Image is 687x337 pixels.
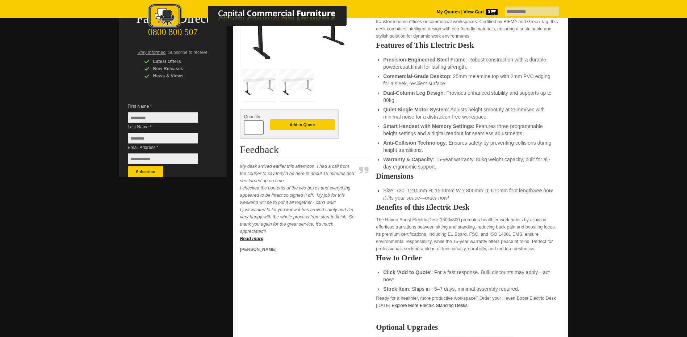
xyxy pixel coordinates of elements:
[383,286,409,292] strong: Stock Item
[128,133,198,144] input: Last Name *
[383,139,553,154] li: : Ensures safety by preventing collisions during height transitions.
[270,119,335,130] button: Add to Quote
[144,72,213,80] div: News & Views
[383,90,443,96] strong: Dual-Column Leg Design
[383,73,450,79] strong: Commercial-Grade Desktop
[128,4,382,32] a: Capital Commercial Furniture Logo
[376,42,561,49] h2: Features of This Electric Desk
[383,123,473,129] strong: Smart Handset with Memory Settings
[128,166,163,177] button: Subscribe
[462,9,497,14] a: View Cart0
[464,9,498,14] strong: View Cart
[486,9,498,15] span: 0
[376,254,561,261] h2: How to Order
[383,187,553,201] li: Size: 730–1210mm H; 1500mm W x 800mm D; 670mm foot length
[240,163,356,242] p: My desk arrived earlier this afternoon. I had a call from the courier to say they’d be here in ab...
[376,4,561,40] p: The , designed in [GEOGRAPHIC_DATA] for durability and adaptability, delivers exceptional ergonom...
[376,216,561,252] p: The Haven Boost Electric Desk 1500x800 promotes healthier work habits by allowing effortless tran...
[383,57,465,63] strong: Precision-Engineered Steel Frame
[376,324,561,331] h2: Optional Upgrades
[128,153,198,164] input: Email Address *
[383,140,445,146] strong: Anti-Collision Technology
[383,56,553,71] li: : Robust construction with a durable powdercoat finish for lasting strength.
[383,106,553,120] li: : Adjusts height smoothly at 25mm/sec with minimal noise for a distraction-free workspace.
[383,157,432,162] strong: Warranty & Capacity
[128,112,198,123] input: First Name *
[383,107,448,112] strong: Quiet Single Motor System
[383,269,431,275] strong: Click 'Add to Quote'
[144,65,213,72] div: New Releases
[376,295,561,309] p: Ready for a healthier, more productive workspace? Order your Haven Boost Electric Desk [DATE]!
[119,24,227,37] div: 0800 800 507
[240,236,264,241] a: Read more
[128,4,382,30] img: Capital Commercial Furniture Logo
[437,9,460,14] a: My Quotes
[383,285,553,293] li: : Ships in ~5–7 days, minimal assembly required.
[128,144,209,151] span: Email Address *
[119,14,227,24] div: Factory Direct
[128,103,209,110] span: First Name *
[391,303,468,308] a: Explore More Electric Standing Desks
[383,156,553,170] li: : 15-year warranty, 80kg weight capacity, built for all-day ergonomic support.
[383,89,553,104] li: : Provides enhanced stability and supports up to 80kg.
[128,123,209,131] span: Last Name *
[138,50,166,55] span: Stay Informed
[376,204,561,211] h2: Benefits of this Electric Desk
[168,50,209,55] span: Subscribe to receive:
[383,269,553,283] li: : For a fast response. Bulk discounts may apply—act now!
[240,246,356,253] p: [PERSON_NAME]
[376,172,561,180] h2: Dimensions
[240,144,370,158] h2: Feedback
[144,58,213,65] div: Latest Offers
[383,73,553,87] li: : 25mm melamine top with 2mm PVC edging for a sleek, resilient surface.
[383,123,553,137] li: : Features three programmable height settings and a digital readout for seamless adjustments.
[244,114,261,119] span: Quantity:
